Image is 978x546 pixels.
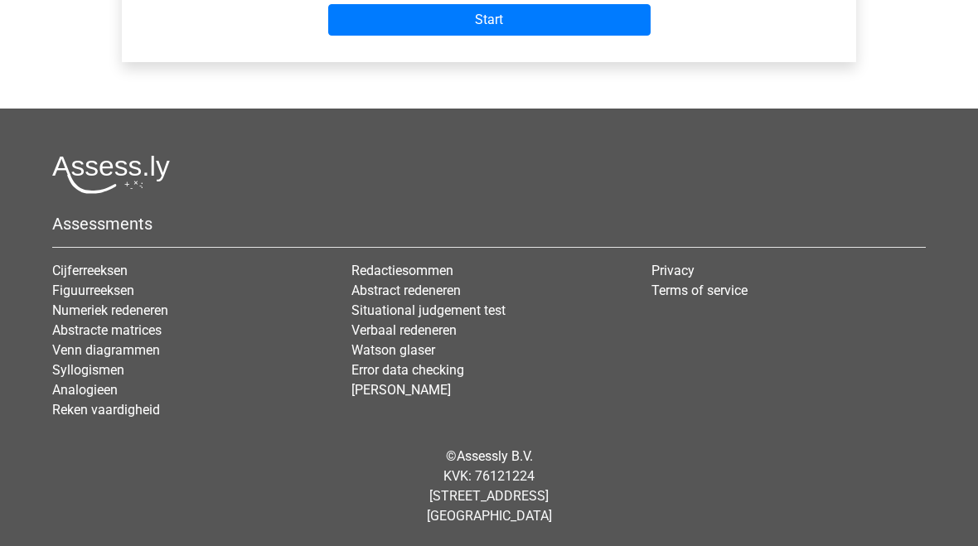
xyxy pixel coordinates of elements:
[351,283,461,298] a: Abstract redeneren
[52,155,170,194] img: Assessly logo
[351,362,464,378] a: Error data checking
[351,382,451,398] a: [PERSON_NAME]
[52,302,168,318] a: Numeriek redeneren
[651,283,748,298] a: Terms of service
[351,302,506,318] a: Situational judgement test
[52,283,134,298] a: Figuurreeksen
[52,342,160,358] a: Venn diagrammen
[52,214,926,234] h5: Assessments
[52,382,118,398] a: Analogieen
[328,4,651,36] input: Start
[457,448,533,464] a: Assessly B.V.
[52,402,160,418] a: Reken vaardigheid
[651,263,695,278] a: Privacy
[52,263,128,278] a: Cijferreeksen
[351,322,457,338] a: Verbaal redeneren
[40,433,938,539] div: © KVK: 76121224 [STREET_ADDRESS] [GEOGRAPHIC_DATA]
[52,362,124,378] a: Syllogismen
[351,263,453,278] a: Redactiesommen
[351,342,435,358] a: Watson glaser
[52,322,162,338] a: Abstracte matrices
